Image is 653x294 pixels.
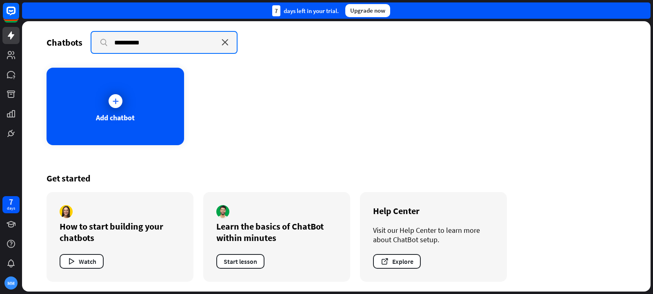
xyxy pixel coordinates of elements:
[60,221,180,243] div: How to start building your chatbots
[222,39,229,46] i: close
[216,205,229,218] img: author
[216,221,337,243] div: Learn the basics of ChatBot within minutes
[4,276,18,290] div: MM
[60,205,73,218] img: author
[7,3,31,28] button: Open LiveChat chat widget
[272,5,339,16] div: days left in your trial.
[47,37,82,48] div: Chatbots
[373,205,494,217] div: Help Center
[216,254,264,269] button: Start lesson
[47,172,626,184] div: Get started
[345,4,390,17] div: Upgrade now
[373,254,421,269] button: Explore
[2,196,20,213] a: 7 days
[96,113,135,122] div: Add chatbot
[272,5,280,16] div: 7
[60,254,104,269] button: Watch
[373,225,494,244] div: Visit our Help Center to learn more about ChatBot setup.
[7,206,15,211] div: days
[9,198,13,206] div: 7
